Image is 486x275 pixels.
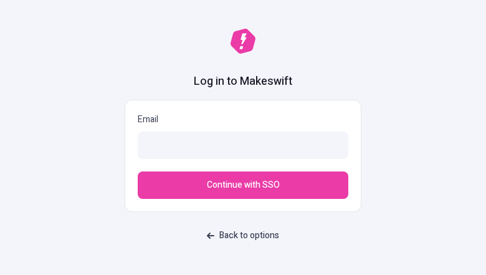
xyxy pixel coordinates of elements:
p: Email [138,113,348,127]
a: Back to options [199,224,287,247]
button: Continue with SSO [138,171,348,199]
h1: Log in to Makeswift [194,74,292,90]
span: Continue with SSO [207,178,280,192]
input: Email [138,132,348,159]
